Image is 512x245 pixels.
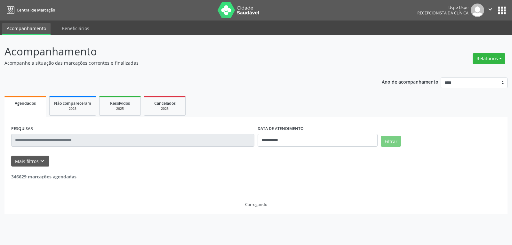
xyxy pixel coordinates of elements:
[496,5,508,16] button: apps
[417,5,468,10] div: Uspe Uspe
[39,158,46,165] i: keyboard_arrow_down
[15,101,36,106] span: Agendados
[2,23,51,35] a: Acompanhamento
[11,156,49,167] button: Mais filtroskeyboard_arrow_down
[382,78,438,86] p: Ano de acompanhamento
[54,101,91,106] span: Não compareceram
[4,5,55,15] a: Central de Marcação
[17,7,55,13] span: Central de Marcação
[487,6,494,13] i: 
[4,60,356,66] p: Acompanhe a situação das marcações correntes e finalizadas
[258,124,304,134] label: DATA DE ATENDIMENTO
[417,10,468,16] span: Recepcionista da clínica
[104,106,136,111] div: 2025
[11,174,76,180] strong: 346629 marcações agendadas
[245,202,267,207] div: Carregando
[154,101,176,106] span: Cancelados
[473,53,505,64] button: Relatórios
[381,136,401,147] button: Filtrar
[11,124,33,134] label: PESQUISAR
[4,44,356,60] p: Acompanhamento
[110,101,130,106] span: Resolvidos
[57,23,94,34] a: Beneficiários
[54,106,91,111] div: 2025
[484,4,496,17] button: 
[149,106,181,111] div: 2025
[471,4,484,17] img: img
